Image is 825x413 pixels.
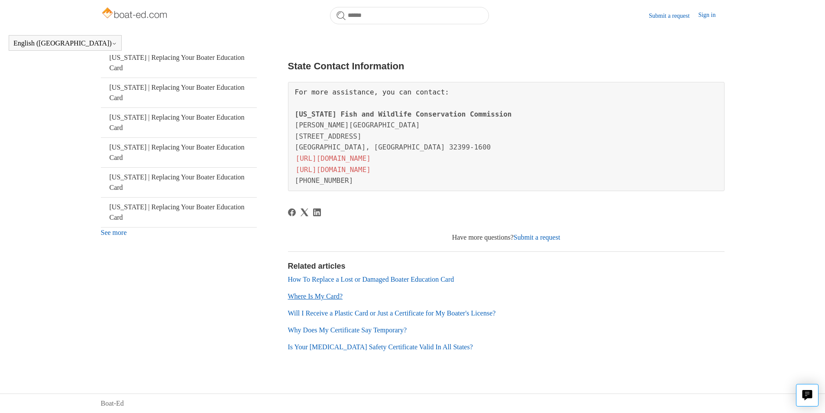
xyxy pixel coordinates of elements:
button: English ([GEOGRAPHIC_DATA]) [13,39,117,47]
a: Will I Receive a Plastic Card or Just a Certificate for My Boater's License? [288,309,496,317]
a: [US_STATE] | Replacing Your Boater Education Card [101,48,257,78]
a: Why Does My Certificate Say Temporary? [288,326,407,334]
h2: Related articles [288,260,725,272]
a: Is Your [MEDICAL_DATA] Safety Certificate Valid In All States? [288,343,473,351]
a: [US_STATE] | Replacing Your Boater Education Card [101,78,257,107]
a: [URL][DOMAIN_NAME] [295,153,372,163]
a: How To Replace a Lost or Damaged Boater Education Card [288,276,454,283]
input: Search [330,7,489,24]
a: [US_STATE] | Replacing Your Boater Education Card [101,168,257,197]
a: X Corp [301,208,308,216]
button: Live chat [796,384,819,406]
a: Boat-Ed [101,398,124,409]
a: See more [101,229,127,236]
svg: Share this page on Facebook [288,208,296,216]
div: Have more questions? [288,232,725,243]
img: Boat-Ed Help Center home page [101,5,170,23]
h2: State Contact Information [288,59,725,74]
a: Facebook [288,208,296,216]
a: [URL][DOMAIN_NAME] [295,165,372,175]
a: Sign in [698,10,724,21]
span: [US_STATE] Fish and Wildlife Conservation Commission [295,110,512,118]
a: [US_STATE] | Replacing Your Boater Education Card [101,108,257,137]
pre: For more assistance, you can contact: [288,82,725,191]
svg: Share this page on X Corp [301,208,308,216]
a: [US_STATE] | Replacing Your Boater Education Card [101,198,257,227]
span: [STREET_ADDRESS] [GEOGRAPHIC_DATA], [GEOGRAPHIC_DATA] 32399-1600 [295,132,491,152]
a: Submit a request [514,234,560,241]
a: Where Is My Card? [288,293,343,300]
span: [PHONE_NUMBER] [295,176,353,185]
a: [US_STATE] | Replacing Your Boater Education Card [101,138,257,167]
svg: Share this page on LinkedIn [313,208,321,216]
span: [PERSON_NAME][GEOGRAPHIC_DATA] [295,121,420,129]
a: LinkedIn [313,208,321,216]
a: Submit a request [649,11,698,20]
